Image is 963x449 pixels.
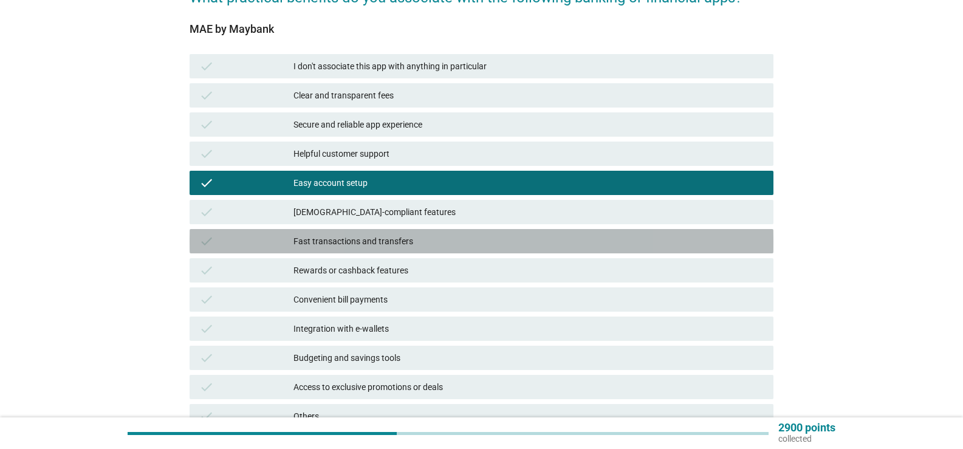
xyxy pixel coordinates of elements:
[293,176,764,190] div: Easy account setup
[293,263,764,278] div: Rewards or cashback features
[199,263,214,278] i: check
[190,21,773,37] div: MAE by Maybank
[293,380,764,394] div: Access to exclusive promotions or deals
[199,88,214,103] i: check
[293,351,764,365] div: Budgeting and savings tools
[293,234,764,248] div: Fast transactions and transfers
[293,205,764,219] div: [DEMOGRAPHIC_DATA]-compliant features
[293,409,764,423] div: Others
[199,59,214,74] i: check
[199,234,214,248] i: check
[293,146,764,161] div: Helpful customer support
[199,292,214,307] i: check
[199,380,214,394] i: check
[293,117,764,132] div: Secure and reliable app experience
[199,176,214,190] i: check
[199,351,214,365] i: check
[199,321,214,336] i: check
[293,88,764,103] div: Clear and transparent fees
[199,146,214,161] i: check
[778,422,835,433] p: 2900 points
[199,117,214,132] i: check
[778,433,835,444] p: collected
[293,59,764,74] div: I don't associate this app with anything in particular
[293,292,764,307] div: Convenient bill payments
[199,409,214,423] i: check
[199,205,214,219] i: check
[293,321,764,336] div: Integration with e-wallets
